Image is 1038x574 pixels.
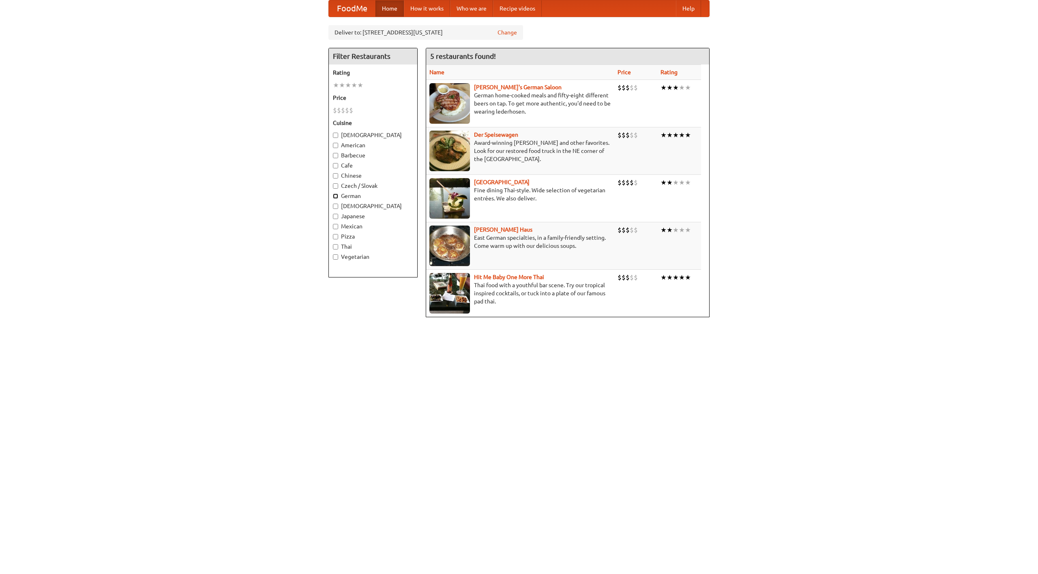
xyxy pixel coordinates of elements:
a: Help [676,0,701,17]
img: babythai.jpg [429,273,470,314]
input: Thai [333,244,338,249]
a: Der Speisewagen [474,131,518,138]
input: American [333,143,338,148]
li: ★ [357,81,363,90]
li: ★ [685,178,691,187]
li: ★ [685,273,691,282]
li: ★ [673,178,679,187]
label: Chinese [333,172,413,180]
a: How it works [404,0,450,17]
a: [GEOGRAPHIC_DATA] [474,179,530,185]
li: $ [341,106,345,115]
li: $ [618,273,622,282]
input: Chinese [333,173,338,178]
a: [PERSON_NAME]'s German Saloon [474,84,562,90]
h5: Cuisine [333,119,413,127]
p: Award-winning [PERSON_NAME] and other favorites. Look for our restored food truck in the NE corne... [429,139,611,163]
label: Cafe [333,161,413,170]
a: Price [618,69,631,75]
label: Japanese [333,212,413,220]
li: ★ [333,81,339,90]
li: $ [634,131,638,140]
li: ★ [673,273,679,282]
p: Fine dining Thai-style. Wide selection of vegetarian entrées. We also deliver. [429,186,611,202]
img: satay.jpg [429,178,470,219]
li: $ [618,226,622,234]
li: $ [626,178,630,187]
label: Mexican [333,222,413,230]
input: Cafe [333,163,338,168]
li: $ [337,106,341,115]
a: FoodMe [329,0,375,17]
li: $ [634,178,638,187]
li: ★ [673,83,679,92]
li: ★ [667,178,673,187]
img: speisewagen.jpg [429,131,470,171]
li: ★ [661,273,667,282]
li: ★ [667,83,673,92]
a: Who we are [450,0,493,17]
input: Japanese [333,214,338,219]
a: [PERSON_NAME] Haus [474,226,532,233]
li: ★ [685,226,691,234]
li: ★ [679,131,685,140]
li: $ [618,83,622,92]
li: ★ [667,131,673,140]
label: Czech / Slovak [333,182,413,190]
p: Thai food with a youthful bar scene. Try our tropical inspired cocktails, or tuck into a plate of... [429,281,611,305]
li: $ [622,178,626,187]
a: Hit Me Baby One More Thai [474,274,544,280]
a: Rating [661,69,678,75]
input: Vegetarian [333,254,338,260]
li: ★ [679,226,685,234]
label: American [333,141,413,149]
li: ★ [679,83,685,92]
li: $ [630,226,634,234]
li: $ [630,178,634,187]
a: Home [375,0,404,17]
li: ★ [351,81,357,90]
input: [DEMOGRAPHIC_DATA] [333,204,338,209]
li: ★ [339,81,345,90]
h5: Rating [333,69,413,77]
li: $ [622,131,626,140]
input: Mexican [333,224,338,229]
li: ★ [679,178,685,187]
li: ★ [685,131,691,140]
li: ★ [661,178,667,187]
a: Name [429,69,444,75]
div: Deliver to: [STREET_ADDRESS][US_STATE] [328,25,523,40]
input: Barbecue [333,153,338,158]
li: $ [634,273,638,282]
p: East German specialties, in a family-friendly setting. Come warm up with our delicious soups. [429,234,611,250]
label: Vegetarian [333,253,413,261]
h4: Filter Restaurants [329,48,417,64]
li: ★ [661,226,667,234]
a: Recipe videos [493,0,542,17]
li: ★ [661,131,667,140]
li: $ [626,226,630,234]
li: $ [618,178,622,187]
li: $ [349,106,353,115]
li: $ [634,83,638,92]
li: ★ [667,273,673,282]
li: $ [626,131,630,140]
li: $ [618,131,622,140]
input: Czech / Slovak [333,183,338,189]
li: ★ [667,226,673,234]
li: $ [634,226,638,234]
img: esthers.jpg [429,83,470,124]
label: Pizza [333,232,413,241]
label: German [333,192,413,200]
li: $ [626,83,630,92]
label: Thai [333,243,413,251]
li: $ [630,131,634,140]
label: [DEMOGRAPHIC_DATA] [333,202,413,210]
li: ★ [673,131,679,140]
ng-pluralize: 5 restaurants found! [430,52,496,60]
a: Change [498,28,517,37]
li: $ [626,273,630,282]
h5: Price [333,94,413,102]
